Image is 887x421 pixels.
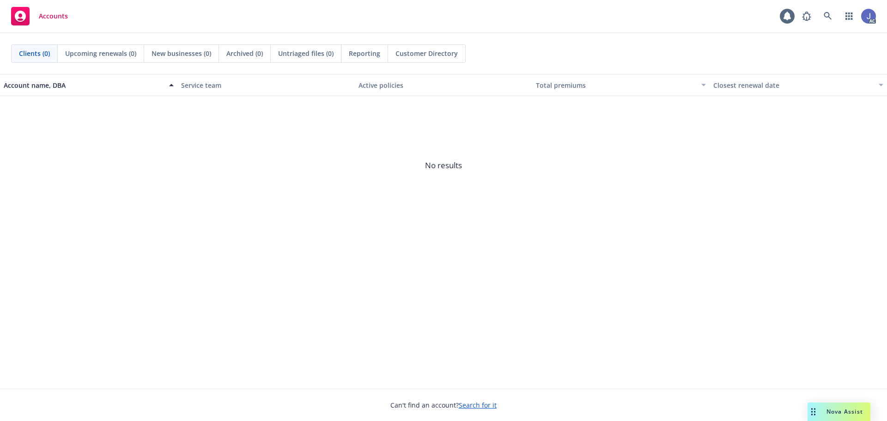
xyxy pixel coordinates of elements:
[808,403,819,421] div: Drag to move
[713,80,873,90] div: Closest renewal date
[152,49,211,58] span: New businesses (0)
[19,49,50,58] span: Clients (0)
[840,7,858,25] a: Switch app
[819,7,837,25] a: Search
[390,400,497,410] span: Can't find an account?
[536,80,696,90] div: Total premiums
[278,49,334,58] span: Untriaged files (0)
[395,49,458,58] span: Customer Directory
[181,80,351,90] div: Service team
[226,49,263,58] span: Archived (0)
[710,74,887,96] button: Closest renewal date
[4,80,164,90] div: Account name, DBA
[826,408,863,415] span: Nova Assist
[39,12,68,20] span: Accounts
[349,49,380,58] span: Reporting
[797,7,816,25] a: Report a Bug
[861,9,876,24] img: photo
[459,401,497,409] a: Search for it
[358,80,529,90] div: Active policies
[355,74,532,96] button: Active policies
[65,49,136,58] span: Upcoming renewals (0)
[532,74,710,96] button: Total premiums
[177,74,355,96] button: Service team
[7,3,72,29] a: Accounts
[808,403,870,421] button: Nova Assist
